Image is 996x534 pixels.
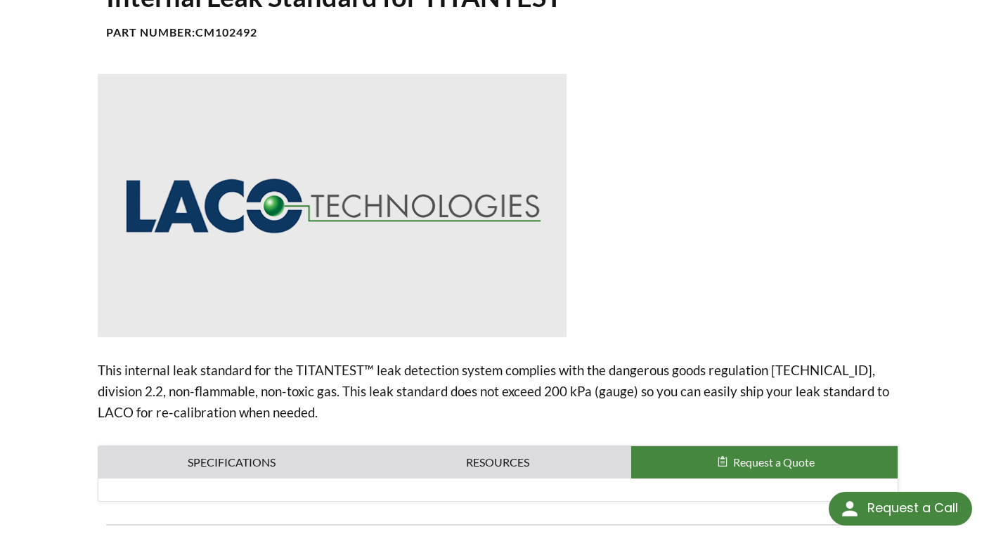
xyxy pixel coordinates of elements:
img: round button [839,497,861,520]
a: Specifications [98,446,365,478]
span: Request a Quote [733,455,815,469]
a: Resources [365,446,631,478]
img: small-missing-2f097cf34b30ecc0280c77b855e78e17f1ba0367c20668fa797faf9308cc7773.png [98,74,567,337]
div: Request a Call [867,492,958,524]
h4: Part Number: [106,25,889,40]
p: This internal leak standard for the TITANTEST™ leak detection system complies with the dangerous ... [98,360,898,423]
div: Request a Call [829,492,972,526]
button: Request a Quote [631,446,898,478]
b: CM102492 [195,25,257,39]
